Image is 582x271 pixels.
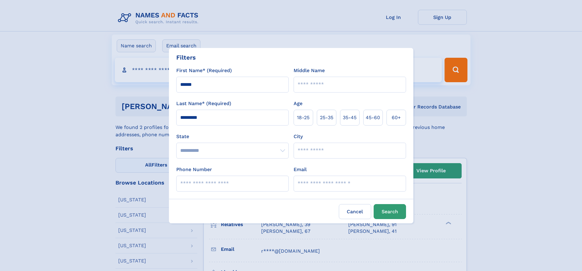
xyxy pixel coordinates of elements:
[294,133,303,140] label: City
[320,114,333,121] span: 25‑35
[176,100,231,107] label: Last Name* (Required)
[176,133,289,140] label: State
[294,166,307,173] label: Email
[294,67,325,74] label: Middle Name
[176,166,212,173] label: Phone Number
[374,204,406,219] button: Search
[294,100,302,107] label: Age
[366,114,380,121] span: 45‑60
[339,204,371,219] label: Cancel
[392,114,401,121] span: 60+
[343,114,357,121] span: 35‑45
[176,53,196,62] div: Filters
[176,67,232,74] label: First Name* (Required)
[297,114,309,121] span: 18‑25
